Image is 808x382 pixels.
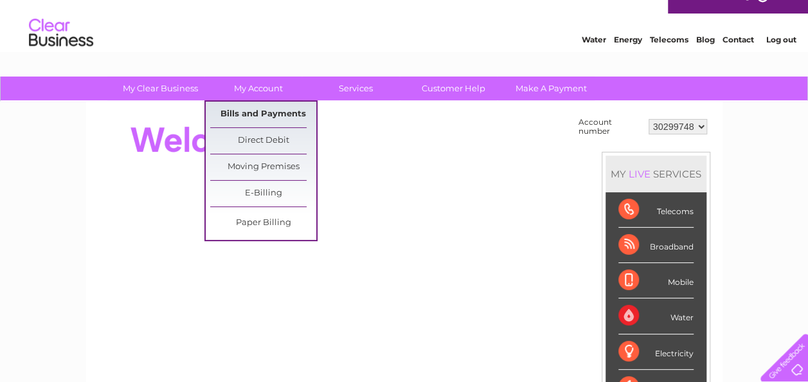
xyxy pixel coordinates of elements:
a: My Account [205,77,311,100]
a: Energy [614,55,642,64]
a: Make A Payment [498,77,604,100]
div: Electricity [618,334,694,370]
div: Water [618,298,694,334]
a: Moving Premises [210,154,316,180]
div: Clear Business is a trading name of Verastar Limited (registered in [GEOGRAPHIC_DATA] No. 3667643... [101,7,708,62]
a: Telecoms [650,55,688,64]
div: Telecoms [618,192,694,228]
a: 0333 014 3131 [566,6,654,23]
a: E-Billing [210,181,316,206]
a: Contact [723,55,754,64]
td: Account number [575,114,645,139]
div: LIVE [626,168,653,180]
a: Customer Help [400,77,507,100]
a: Services [303,77,409,100]
div: Broadband [618,228,694,263]
a: Bills and Payments [210,102,316,127]
div: MY SERVICES [606,156,706,192]
a: Blog [696,55,715,64]
a: Water [582,55,606,64]
a: Direct Debit [210,128,316,154]
a: Paper Billing [210,210,316,236]
a: Log out [766,55,796,64]
img: logo.png [28,33,94,73]
a: My Clear Business [107,77,213,100]
div: Mobile [618,263,694,298]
